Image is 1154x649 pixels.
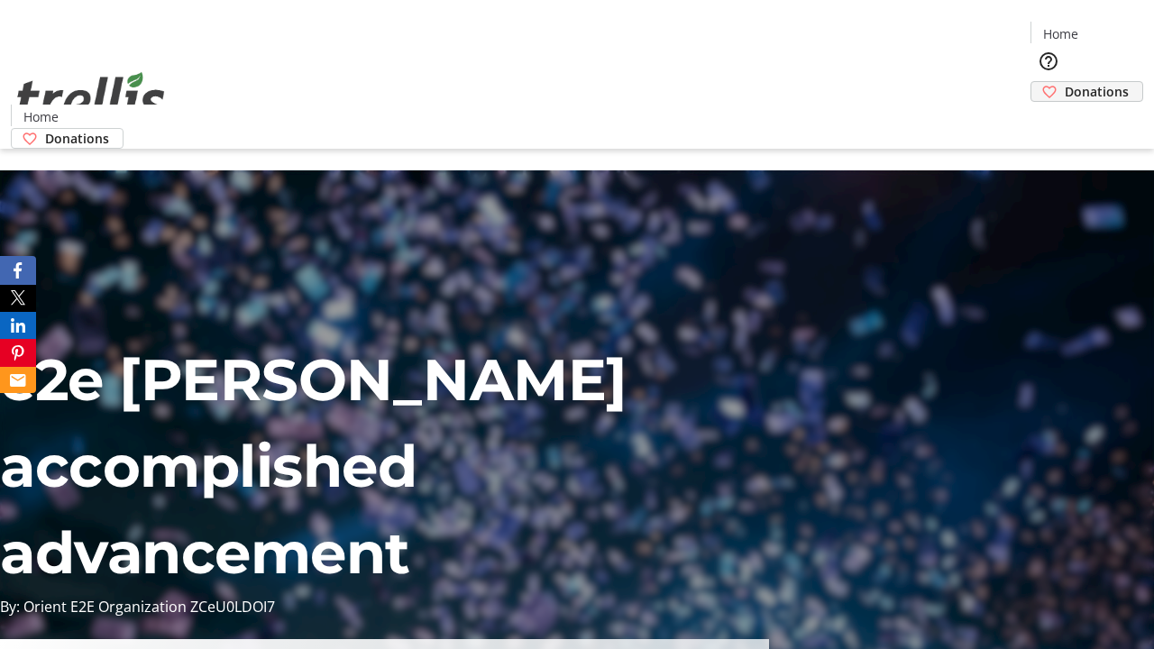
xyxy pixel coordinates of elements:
img: Orient E2E Organization ZCeU0LDOI7's Logo [11,52,171,142]
span: Donations [45,129,109,148]
a: Home [12,107,69,126]
span: Donations [1065,82,1129,101]
button: Help [1030,43,1067,79]
span: Home [23,107,59,126]
a: Donations [11,128,124,149]
a: Home [1031,24,1089,43]
span: Home [1043,24,1078,43]
button: Cart [1030,102,1067,138]
a: Donations [1030,81,1143,102]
